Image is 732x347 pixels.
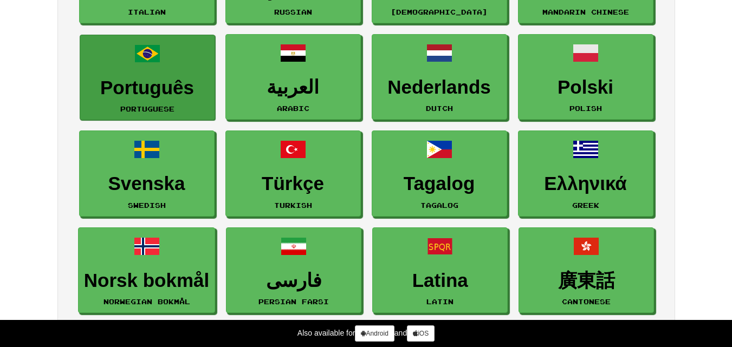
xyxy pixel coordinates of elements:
[231,77,355,98] h3: العربية
[274,8,312,16] small: Russian
[524,173,647,194] h3: Ελληνικά
[85,173,209,194] h3: Svenska
[518,34,653,120] a: PolskiPolish
[524,270,648,291] h3: 廣東話
[231,173,355,194] h3: Türkçe
[420,201,458,209] small: Tagalog
[572,201,599,209] small: Greek
[225,130,361,217] a: TürkçeTurkish
[378,270,502,291] h3: Latina
[226,227,361,313] a: فارسیPersian Farsi
[258,298,329,305] small: Persian Farsi
[355,325,394,342] a: Android
[277,104,309,112] small: Arabic
[518,130,653,217] a: ΕλληνικάGreek
[542,8,629,16] small: Mandarin Chinese
[79,130,215,217] a: SvenskaSwedish
[84,270,209,291] h3: Norsk bokmål
[78,227,215,313] a: Norsk bokmålNorwegian Bokmål
[407,325,435,342] a: iOS
[80,35,215,121] a: PortuguêsPortuguese
[225,34,361,120] a: العربيةArabic
[569,104,602,112] small: Polish
[372,227,508,313] a: LatinaLatin
[562,298,611,305] small: Cantonese
[274,201,312,209] small: Turkish
[120,105,174,113] small: Portuguese
[519,227,654,313] a: 廣東話Cantonese
[426,298,454,305] small: Latin
[372,34,507,120] a: NederlandsDutch
[86,77,209,99] h3: Português
[378,173,501,194] h3: Tagalog
[378,77,501,98] h3: Nederlands
[524,77,647,98] h3: Polski
[372,130,507,217] a: TagalogTagalog
[128,8,166,16] small: Italian
[103,298,190,305] small: Norwegian Bokmål
[232,270,355,291] h3: فارسی
[391,8,488,16] small: [DEMOGRAPHIC_DATA]
[128,201,166,209] small: Swedish
[426,104,453,112] small: Dutch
